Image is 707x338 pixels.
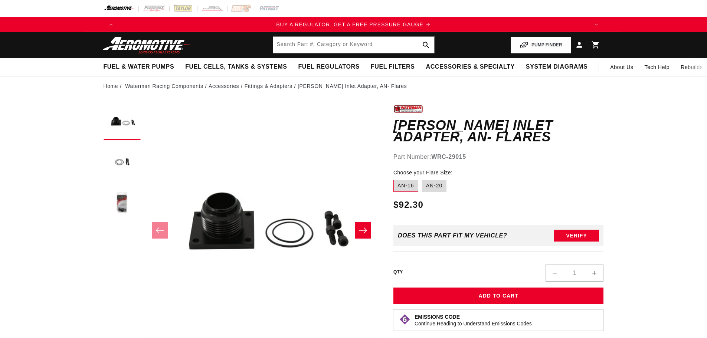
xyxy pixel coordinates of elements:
[393,119,604,143] h1: [PERSON_NAME] Inlet Adapter, AN- Flares
[125,82,203,90] a: Waterman Racing Components
[605,58,639,76] a: About Us
[399,314,411,325] img: Emissions code
[645,63,670,71] span: Tech Help
[104,63,174,71] span: Fuel & Water Pumps
[209,82,245,90] li: Accessories
[393,180,418,192] label: AN-16
[610,64,633,70] span: About Us
[393,169,453,177] legend: Choose your Flare Size:
[185,63,287,71] span: Fuel Cells, Tanks & Systems
[511,37,571,53] button: PUMP FINDER
[393,198,423,211] span: $92.30
[415,314,532,327] button: Emissions CodeContinue Reading to Understand Emissions Codes
[104,17,118,32] button: Translation missing: en.sections.announcements.previous_announcement
[526,63,587,71] span: System Diagrams
[371,63,415,71] span: Fuel Filters
[393,269,403,275] label: QTY
[418,37,434,53] button: search button
[104,185,141,222] button: Load image 3 in gallery view
[98,58,180,76] summary: Fuel & Water Pumps
[639,58,675,76] summary: Tech Help
[292,58,365,76] summary: Fuel Regulators
[398,232,507,239] div: Does This part fit My vehicle?
[104,82,604,90] nav: breadcrumbs
[520,58,593,76] summary: System Diagrams
[298,82,407,90] li: [PERSON_NAME] Inlet Adapter, AN- Flares
[554,230,599,242] button: Verify
[118,20,589,29] div: Announcement
[104,103,141,140] button: Load image 1 in gallery view
[426,63,515,71] span: Accessories & Specialty
[273,37,434,53] input: Search by Part Number, Category or Keyword
[276,22,423,27] span: BUY A REGULATOR, GET A FREE PRESSURE GAUGE
[118,20,589,29] a: BUY A REGULATOR, GET A FREE PRESSURE GAUGE
[152,222,168,239] button: Slide left
[415,314,460,320] strong: Emissions Code
[365,58,420,76] summary: Fuel Filters
[422,180,447,192] label: AN-20
[101,36,193,54] img: Aeromotive
[104,144,141,181] button: Load image 2 in gallery view
[681,63,703,71] span: Rebuilds
[104,82,118,90] a: Home
[85,17,622,32] slideshow-component: Translation missing: en.sections.announcements.announcement_bar
[355,222,371,239] button: Slide right
[118,20,589,29] div: 1 of 4
[589,17,604,32] button: Translation missing: en.sections.announcements.next_announcement
[415,320,532,327] p: Continue Reading to Understand Emissions Codes
[298,63,359,71] span: Fuel Regulators
[180,58,292,76] summary: Fuel Cells, Tanks & Systems
[245,82,298,90] li: Fittings & Adapters
[420,58,520,76] summary: Accessories & Specialty
[393,288,604,304] button: Add to Cart
[431,154,466,160] strong: WRC-29015
[393,152,604,162] div: Part Number:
